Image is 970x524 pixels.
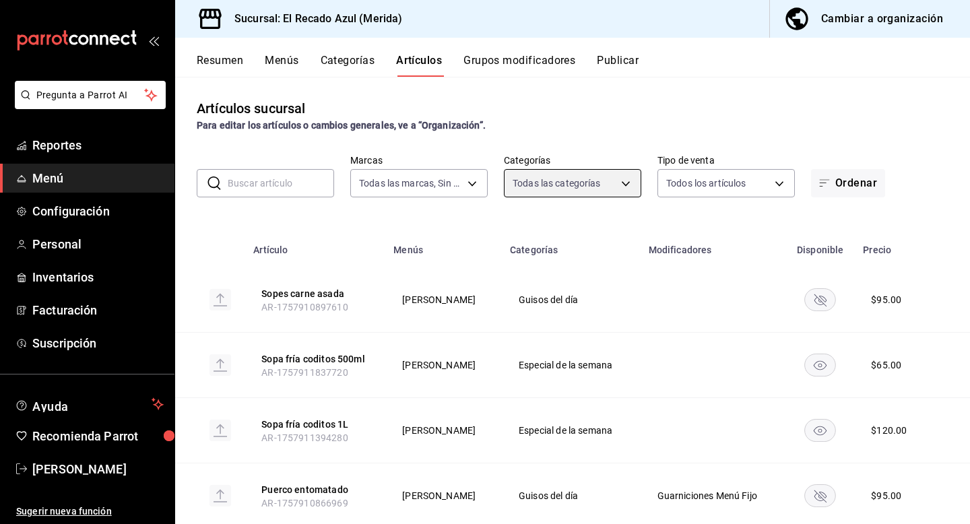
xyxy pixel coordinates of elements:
span: Especial de la semana [519,360,624,370]
button: Resumen [197,54,243,77]
button: availability-product [804,484,836,507]
span: [PERSON_NAME] [402,491,485,500]
span: Menú [32,169,164,187]
button: availability-product [804,354,836,376]
th: Menús [385,224,502,267]
button: Menús [265,54,298,77]
span: Recomienda Parrot [32,427,164,445]
span: Todas las categorías [513,176,601,190]
button: edit-product-location [261,418,369,431]
span: Guisos del día [519,295,624,304]
th: Disponible [785,224,855,267]
span: Ayuda [32,396,146,412]
button: Publicar [597,54,639,77]
span: AR-1757911394280 [261,432,348,443]
button: Ordenar [811,169,885,197]
label: Tipo de venta [657,156,795,165]
div: $ 95.00 [871,489,901,502]
button: availability-product [804,419,836,442]
label: Marcas [350,156,488,165]
span: [PERSON_NAME] [402,295,485,304]
span: Guarniciones Menú Fijo [657,491,769,500]
div: $ 120.00 [871,424,907,437]
span: Personal [32,235,164,253]
button: Artículos [396,54,442,77]
strong: Para editar los artículos o cambios generales, ve a “Organización”. [197,120,486,131]
span: AR-1757910866969 [261,498,348,509]
div: $ 95.00 [871,293,901,306]
label: Categorías [504,156,641,165]
span: Todos los artículos [666,176,746,190]
span: AR-1757911837720 [261,367,348,378]
span: Especial de la semana [519,426,624,435]
span: Pregunta a Parrot AI [36,88,145,102]
div: navigation tabs [197,54,970,77]
button: edit-product-location [261,287,369,300]
th: Precio [855,224,929,267]
span: Suscripción [32,334,164,352]
button: Pregunta a Parrot AI [15,81,166,109]
span: [PERSON_NAME] [402,360,485,370]
h3: Sucursal: El Recado Azul (Merida) [224,11,402,27]
th: Modificadores [641,224,785,267]
button: Categorías [321,54,375,77]
div: $ 65.00 [871,358,901,372]
div: Cambiar a organización [821,9,943,28]
button: availability-product [804,288,836,311]
span: Todas las marcas, Sin marca [359,176,463,190]
div: Artículos sucursal [197,98,305,119]
button: edit-product-location [261,352,369,366]
button: edit-product-location [261,483,369,496]
th: Categorías [502,224,641,267]
button: open_drawer_menu [148,35,159,46]
button: Grupos modificadores [463,54,575,77]
span: Facturación [32,301,164,319]
span: Inventarios [32,268,164,286]
th: Artículo [245,224,385,267]
input: Buscar artículo [228,170,334,197]
span: [PERSON_NAME] [402,426,485,435]
span: [PERSON_NAME] [32,460,164,478]
a: Pregunta a Parrot AI [9,98,166,112]
span: Reportes [32,136,164,154]
span: AR-1757910897610 [261,302,348,313]
span: Guisos del día [519,491,624,500]
span: Sugerir nueva función [16,504,164,519]
span: Configuración [32,202,164,220]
